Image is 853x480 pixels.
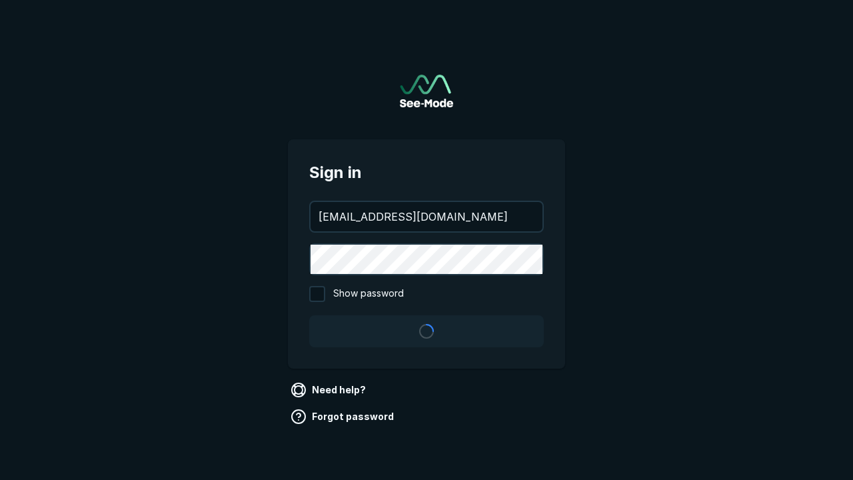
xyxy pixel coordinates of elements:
input: your@email.com [311,202,542,231]
a: Need help? [288,379,371,401]
a: Forgot password [288,406,399,427]
span: Sign in [309,161,544,185]
a: Go to sign in [400,75,453,107]
span: Show password [333,286,404,302]
img: See-Mode Logo [400,75,453,107]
